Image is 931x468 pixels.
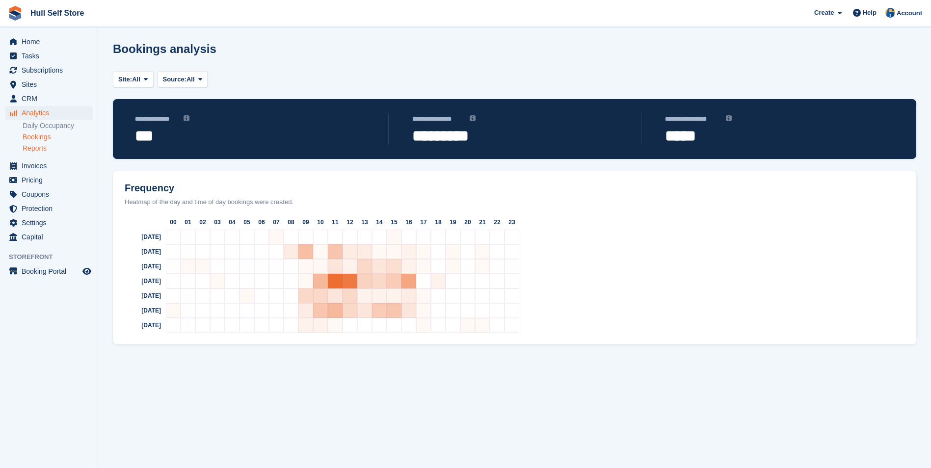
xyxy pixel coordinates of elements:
[117,244,166,259] div: [DATE]
[22,202,80,215] span: Protection
[5,264,93,278] a: menu
[117,182,912,194] h2: Frequency
[239,215,254,230] div: 05
[5,63,93,77] a: menu
[23,121,93,130] a: Daily Occupancy
[117,318,166,333] div: [DATE]
[372,215,387,230] div: 14
[328,215,343,230] div: 11
[726,115,732,121] img: icon-info-grey-7440780725fd019a000dd9b08b2336e03edf1995a4989e88bcd33f0948082b44.svg
[117,259,166,274] div: [DATE]
[313,215,328,230] div: 10
[269,215,284,230] div: 07
[5,159,93,173] a: menu
[446,215,460,230] div: 19
[118,75,132,84] span: Site:
[5,187,93,201] a: menu
[81,265,93,277] a: Preview store
[22,92,80,105] span: CRM
[416,215,431,230] div: 17
[166,215,181,230] div: 00
[181,215,195,230] div: 01
[22,159,80,173] span: Invoices
[387,215,401,230] div: 15
[5,230,93,244] a: menu
[23,132,93,142] a: Bookings
[885,8,895,18] img: Hull Self Store
[132,75,140,84] span: All
[254,215,269,230] div: 06
[163,75,186,84] span: Source:
[27,5,88,21] a: Hull Self Store
[5,78,93,91] a: menu
[5,216,93,230] a: menu
[186,75,195,84] span: All
[5,35,93,49] a: menu
[184,115,189,121] img: icon-info-grey-7440780725fd019a000dd9b08b2336e03edf1995a4989e88bcd33f0948082b44.svg
[117,197,912,207] div: Heatmap of the day and time of day bookings were created.
[431,215,446,230] div: 18
[298,215,313,230] div: 09
[195,215,210,230] div: 02
[22,78,80,91] span: Sites
[23,144,93,153] a: Reports
[22,230,80,244] span: Capital
[9,252,98,262] span: Storefront
[22,49,80,63] span: Tasks
[225,215,239,230] div: 04
[117,288,166,303] div: [DATE]
[5,202,93,215] a: menu
[470,115,476,121] img: icon-info-grey-7440780725fd019a000dd9b08b2336e03edf1995a4989e88bcd33f0948082b44.svg
[22,63,80,77] span: Subscriptions
[5,106,93,120] a: menu
[8,6,23,21] img: stora-icon-8386f47178a22dfd0bd8f6a31ec36ba5ce8667c1dd55bd0f319d3a0aa187defe.svg
[475,215,490,230] div: 21
[117,274,166,288] div: [DATE]
[210,215,225,230] div: 03
[490,215,505,230] div: 22
[22,35,80,49] span: Home
[460,215,475,230] div: 20
[897,8,922,18] span: Account
[22,173,80,187] span: Pricing
[22,106,80,120] span: Analytics
[505,215,519,230] div: 23
[117,230,166,244] div: [DATE]
[113,71,154,87] button: Site: All
[5,173,93,187] a: menu
[5,92,93,105] a: menu
[22,187,80,201] span: Coupons
[117,303,166,318] div: [DATE]
[158,71,208,87] button: Source: All
[814,8,834,18] span: Create
[343,215,357,230] div: 12
[5,49,93,63] a: menu
[113,42,216,55] h1: Bookings analysis
[357,215,372,230] div: 13
[22,216,80,230] span: Settings
[22,264,80,278] span: Booking Portal
[401,215,416,230] div: 16
[284,215,298,230] div: 08
[863,8,877,18] span: Help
